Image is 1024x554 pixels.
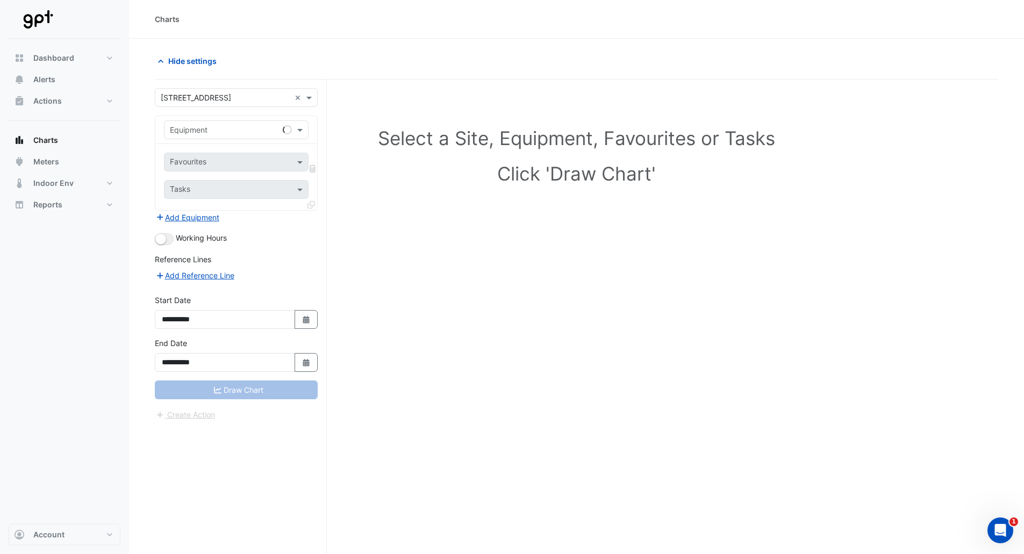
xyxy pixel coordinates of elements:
app-icon: Indoor Env [14,178,25,189]
span: Dashboard [33,53,74,63]
span: Charts [33,135,58,146]
label: Start Date [155,294,191,306]
button: Hide settings [155,52,224,70]
button: Dashboard [9,47,120,69]
img: Company Logo [13,9,61,30]
div: Tasks [168,183,190,197]
span: Hide settings [168,55,217,67]
h1: Select a Site, Equipment, Favourites or Tasks [178,127,975,149]
app-icon: Dashboard [14,53,25,63]
iframe: Intercom live chat [987,517,1013,543]
span: Working Hours [176,233,227,242]
app-icon: Actions [14,96,25,106]
span: 1 [1009,517,1018,526]
h1: Click 'Draw Chart' [178,162,975,185]
label: End Date [155,337,187,349]
button: Meters [9,151,120,172]
button: Add Equipment [155,211,220,224]
span: Indoor Env [33,178,74,189]
span: Clear [295,92,304,103]
span: Reports [33,199,62,210]
app-icon: Alerts [14,74,25,85]
span: Clone Favourites and Tasks from this Equipment to other Equipment [307,200,315,209]
button: Charts [9,129,120,151]
span: Choose Function [308,164,318,173]
fa-icon: Select Date [302,358,311,367]
label: Reference Lines [155,254,211,265]
button: Indoor Env [9,172,120,194]
span: Meters [33,156,59,167]
button: Alerts [9,69,120,90]
div: Favourites [168,156,206,170]
button: Reports [9,194,120,215]
app-escalated-ticket-create-button: Please correct errors first [155,409,216,418]
button: Actions [9,90,120,112]
app-icon: Meters [14,156,25,167]
fa-icon: Select Date [302,315,311,324]
button: Add Reference Line [155,269,235,282]
app-icon: Charts [14,135,25,146]
span: Alerts [33,74,55,85]
span: Account [33,529,65,540]
span: Actions [33,96,62,106]
app-icon: Reports [14,199,25,210]
div: Charts [155,13,180,25]
button: Account [9,524,120,545]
